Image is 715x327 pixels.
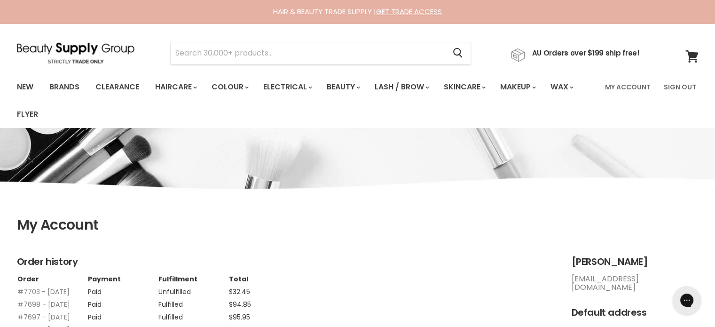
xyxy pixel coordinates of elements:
input: Search [171,42,446,64]
form: Product [170,42,471,64]
a: New [10,77,40,97]
a: My Account [599,77,656,97]
a: Haircare [148,77,203,97]
a: Lash / Brow [368,77,435,97]
a: Clearance [88,77,146,97]
a: Flyer [10,104,45,124]
a: Electrical [256,77,318,97]
a: Colour [204,77,254,97]
a: Skincare [437,77,491,97]
a: Wax [543,77,579,97]
nav: Main [5,73,710,128]
a: GET TRADE ACCESS [376,7,442,16]
a: Sign Out [658,77,702,97]
a: Brands [42,77,86,97]
a: Beauty [320,77,366,97]
button: Search [446,42,471,64]
ul: Main menu [10,73,599,128]
a: Makeup [493,77,542,97]
div: HAIR & BEAUTY TRADE SUPPLY | [5,7,710,16]
iframe: Gorgias live chat messenger [668,283,706,318]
